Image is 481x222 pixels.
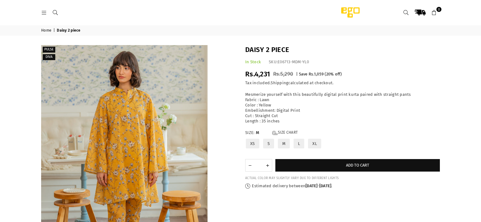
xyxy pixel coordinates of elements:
[245,70,270,78] span: Rs.4,231
[299,72,308,76] span: Save
[309,72,324,76] span: Rs.1,059
[272,130,298,136] a: Size Chart
[319,183,332,188] time: [DATE]
[50,10,61,15] a: Search
[245,176,440,180] div: ACTUAL COLOR MAY SLIGHTLY VARY DUE TO DIFFERENT LIGHTS
[324,6,377,19] img: Ego
[400,7,412,18] a: Search
[325,72,342,76] span: ( % off)
[275,159,440,172] button: Add to cart
[256,130,268,136] span: M
[38,10,50,15] a: Menu
[436,7,441,12] span: 0
[305,183,318,188] time: [DATE]
[245,45,440,55] h1: Daisy 2 piece
[277,138,290,149] label: M
[43,47,55,53] label: PULSE
[346,163,369,168] span: Add to cart
[57,28,81,33] span: Daisy 2 piece
[273,71,293,77] span: Rs.5,290
[43,54,55,60] label: Diva
[245,159,272,172] quantity-input: Quantity
[326,72,331,76] span: 20
[293,138,305,149] label: L
[245,130,440,136] label: Size:
[53,28,56,33] span: |
[278,59,309,64] span: E06713-MDM-YL0
[307,138,322,149] label: XL
[41,28,52,33] a: Home
[36,25,445,36] nav: breadcrumbs
[245,80,440,86] div: Tax included. calculated at checkout.
[296,72,298,76] span: |
[245,92,440,124] p: Mesmerize yourself with this beautifully digital print kurta paired with straight pants Fabric : ...
[245,59,261,64] span: In Stock
[245,183,440,189] p: Estimated delivery between - .
[269,59,309,65] div: SKU:
[262,138,275,149] label: S
[271,80,288,85] a: Shipping
[429,7,440,18] a: 0
[245,138,260,149] label: XS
